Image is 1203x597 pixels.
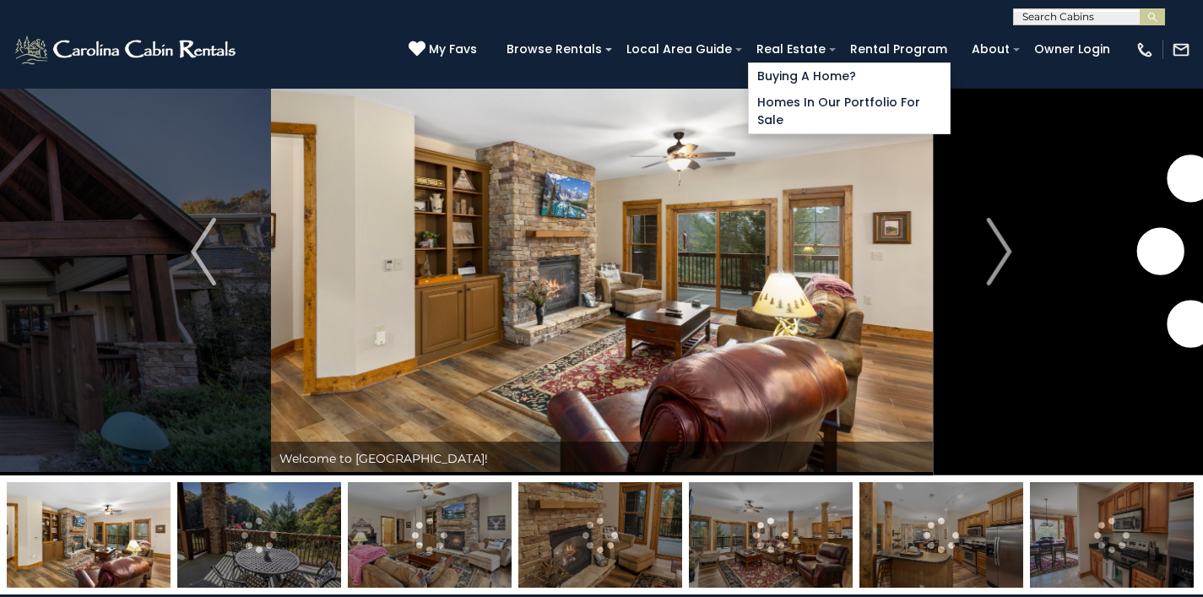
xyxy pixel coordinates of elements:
span: My Favs [429,41,477,58]
img: 163280095 [177,482,341,588]
a: Homes in Our Portfolio For Sale [749,90,950,133]
div: Welcome to [GEOGRAPHIC_DATA]! [271,442,933,475]
img: arrow [191,218,216,285]
a: My Favs [409,41,481,59]
a: Real Estate [748,36,834,62]
img: 163280096 [1030,482,1194,588]
img: 163280103 [689,482,853,588]
img: phone-regular-white.png [1135,41,1154,59]
button: Next [932,28,1066,475]
a: Buying A Home? [749,63,950,90]
a: Owner Login [1026,36,1119,62]
img: White-1-2.png [13,33,241,67]
a: Browse Rentals [498,36,610,62]
img: 163280104 [859,482,1023,588]
a: Local Area Guide [618,36,740,62]
img: 163280100 [7,482,171,588]
button: Previous [137,28,271,475]
img: 163280102 [518,482,682,588]
a: About [963,36,1018,62]
img: mail-regular-white.png [1172,41,1190,59]
img: arrow [987,218,1012,285]
a: Rental Program [842,36,956,62]
img: 163280101 [348,482,512,588]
